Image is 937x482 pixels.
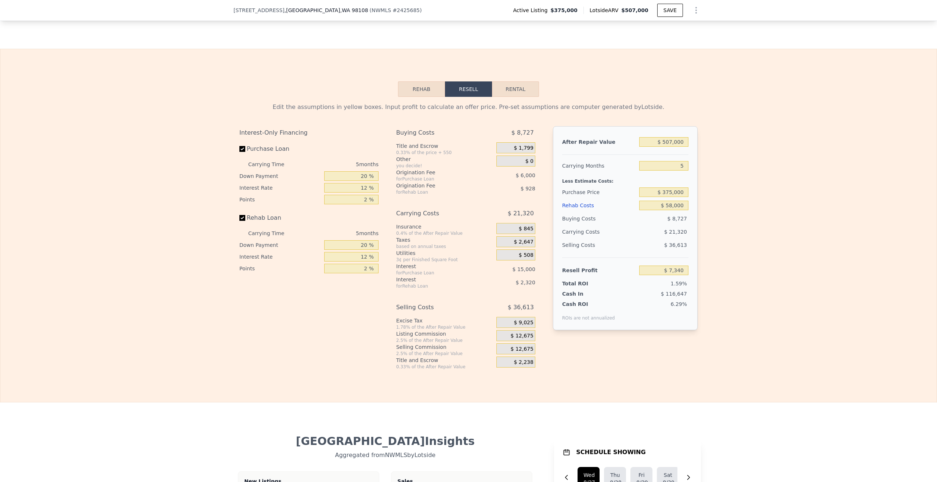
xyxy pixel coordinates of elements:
[396,163,493,169] div: you decide!
[508,207,534,220] span: $ 21,320
[396,276,478,283] div: Interest
[248,158,296,170] div: Carrying Time
[396,337,493,343] div: 2.5% of the After Repair Value
[396,263,478,270] div: Interest
[239,103,698,112] div: Edit the assumptions in yellow boxes. Input profit to calculate an offer price. Pre-set assumptio...
[396,150,493,156] div: 0.33% of the price + 550
[590,7,621,14] span: Lotside ARV
[239,215,245,221] input: Rehab Loan
[562,300,615,308] div: Cash ROI
[396,343,493,351] div: Selling Commission
[664,242,687,248] span: $ 36,613
[562,135,636,149] div: After Repair Value
[661,291,687,297] span: $ 116,647
[508,301,534,314] span: $ 36,613
[372,7,391,13] span: NWMLS
[392,7,420,13] span: # 2425685
[396,351,493,357] div: 2.5% of the After Repair Value
[514,359,533,366] span: $ 2,238
[664,229,687,235] span: $ 21,320
[396,330,493,337] div: Listing Commission
[562,238,636,252] div: Selling Costs
[671,301,687,307] span: 6.29%
[239,142,321,156] label: Purchase Loan
[396,324,493,330] div: 1.78% of the After Repair Value
[511,333,533,339] span: $ 12,675
[234,7,285,14] span: [STREET_ADDRESS]
[398,81,445,97] button: Rehab
[396,301,478,314] div: Selling Costs
[445,81,492,97] button: Resell
[689,3,703,18] button: Show Options
[492,81,539,97] button: Rental
[239,194,321,205] div: Points
[562,212,636,225] div: Buying Costs
[671,281,687,286] span: 1.59%
[396,126,478,139] div: Buying Costs
[521,186,535,191] span: $ 928
[239,251,321,263] div: Interest Rate
[583,471,594,479] div: Wed
[396,230,493,236] div: 0.4% of the After Repair Value
[239,146,245,152] input: Purchase Loan
[396,207,478,220] div: Carrying Costs
[562,225,608,238] div: Carrying Costs
[396,283,478,289] div: for Rehab Loan
[511,126,534,139] span: $ 8,727
[396,257,493,263] div: 3¢ per Finished Square Foot
[370,7,422,14] div: ( )
[663,471,673,479] div: Sat
[285,7,368,14] span: , [GEOGRAPHIC_DATA]
[562,308,615,321] div: ROIs are not annualized
[610,471,620,479] div: Thu
[576,448,645,457] h1: SCHEDULE SHOWING
[396,223,493,230] div: Insurance
[396,317,493,324] div: Excise Tax
[396,169,478,176] div: Origination Fee
[513,266,535,272] span: $ 15,000
[239,435,531,448] div: [GEOGRAPHIC_DATA] Insights
[636,471,647,479] div: Fri
[239,263,321,274] div: Points
[340,7,368,13] span: , WA 98108
[514,239,533,245] span: $ 2,647
[668,216,687,222] span: $ 8,727
[513,7,550,14] span: Active Listing
[562,172,688,186] div: Less Estimate Costs:
[299,158,379,170] div: 5 months
[239,182,321,194] div: Interest Rate
[239,239,321,251] div: Down Payment
[396,189,478,195] div: for Rehab Loan
[396,182,478,189] div: Origination Fee
[239,126,379,139] div: Interest-Only Financing
[239,211,321,224] label: Rehab Loan
[550,7,578,14] span: $375,000
[514,319,533,326] span: $ 9,025
[396,176,478,182] div: for Purchase Loan
[511,346,533,353] span: $ 12,675
[239,170,321,182] div: Down Payment
[562,159,636,172] div: Carrying Months
[562,280,608,287] div: Total ROI
[396,249,493,257] div: Utilities
[519,252,533,259] span: $ 508
[519,226,533,232] span: $ 845
[657,4,683,17] button: SAVE
[248,227,296,239] div: Carrying Time
[396,156,493,163] div: Other
[396,244,493,249] div: based on annual taxes
[396,270,478,276] div: for Purchase Loan
[621,7,648,13] span: $507,000
[525,158,533,165] span: $ 0
[562,290,608,297] div: Cash In
[515,172,535,178] span: $ 6,000
[562,264,636,277] div: Resell Profit
[562,199,636,212] div: Rehab Costs
[396,357,493,364] div: Title and Escrow
[514,145,533,151] span: $ 1,799
[396,142,493,150] div: Title and Escrow
[396,364,493,370] div: 0.33% of the After Repair Value
[299,227,379,239] div: 5 months
[239,448,531,460] div: Aggregated from NWMLS by Lotside
[396,236,493,244] div: Taxes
